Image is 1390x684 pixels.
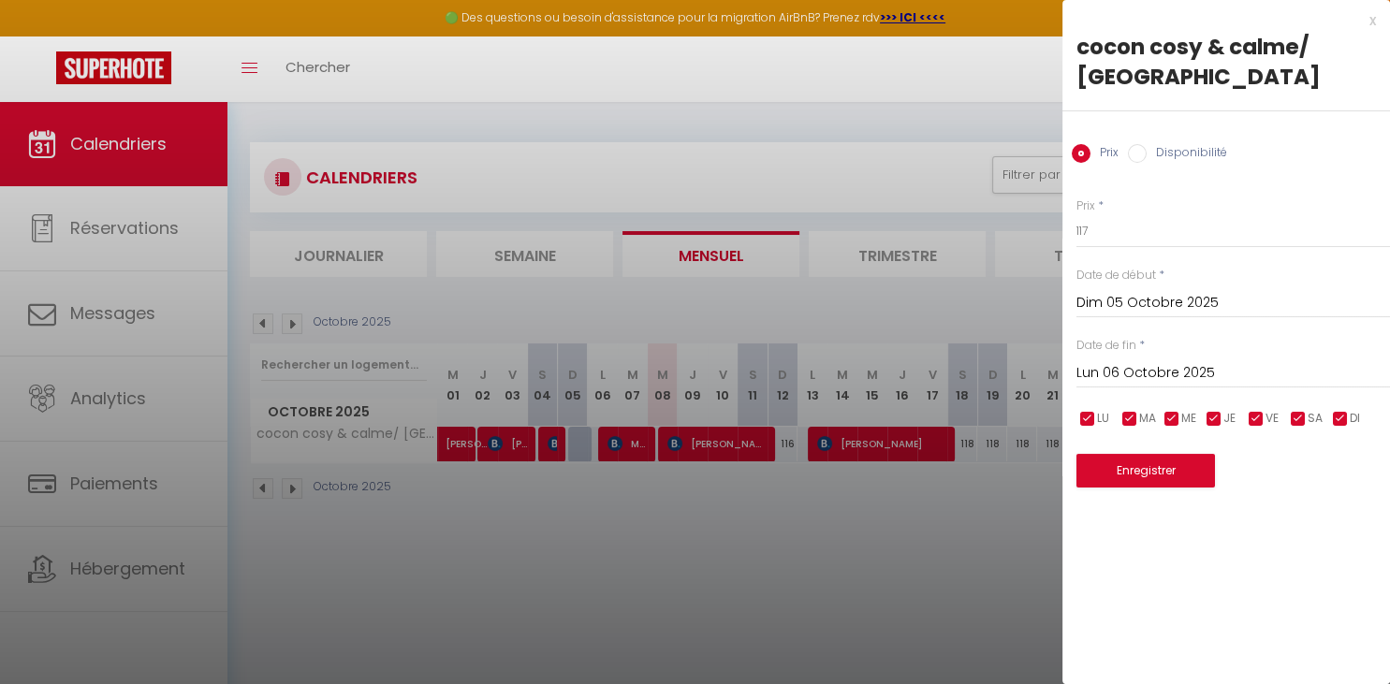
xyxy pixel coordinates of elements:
span: SA [1308,410,1323,428]
label: Date de début [1076,267,1156,284]
button: Enregistrer [1076,454,1215,488]
span: VE [1266,410,1279,428]
label: Prix [1090,144,1119,165]
span: JE [1223,410,1236,428]
label: Disponibilité [1147,144,1227,165]
div: x [1062,9,1376,32]
span: DI [1350,410,1360,428]
label: Prix [1076,197,1095,215]
span: MA [1139,410,1156,428]
span: LU [1097,410,1109,428]
label: Date de fin [1076,337,1136,355]
div: cocon cosy & calme/ [GEOGRAPHIC_DATA] [1076,32,1376,92]
span: ME [1181,410,1196,428]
